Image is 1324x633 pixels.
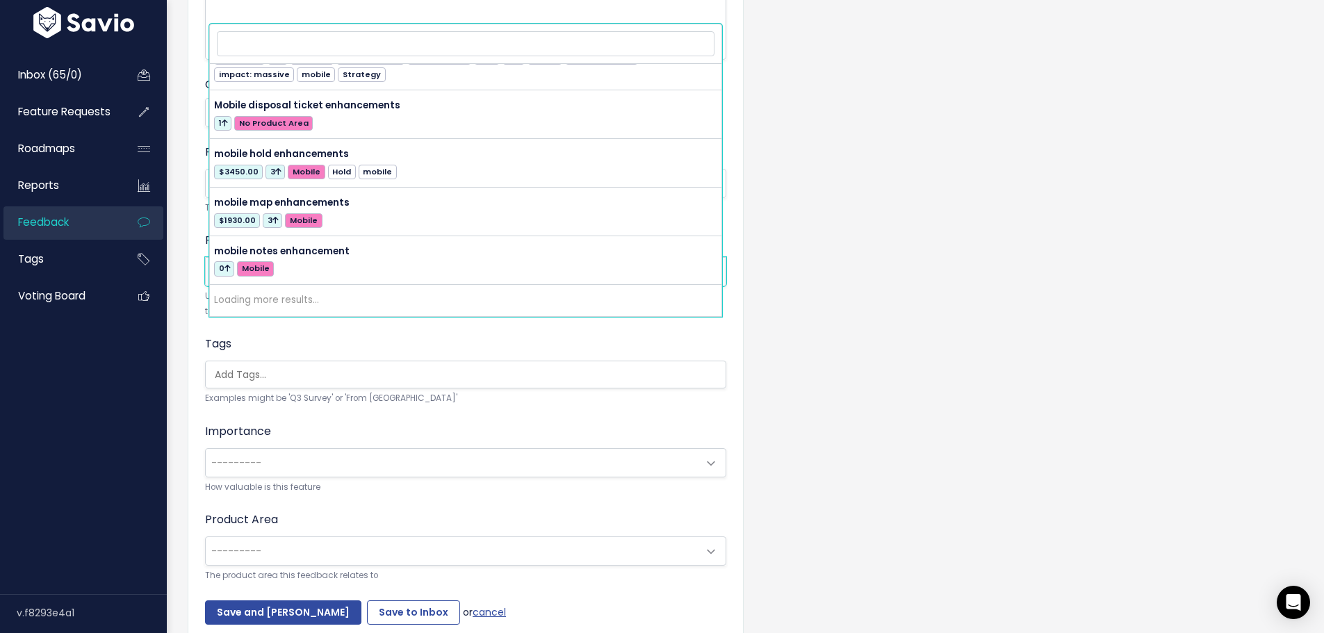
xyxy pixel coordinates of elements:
img: logo-white.9d6f32f41409.svg [30,7,138,38]
small: This person is a... [205,201,726,215]
span: --------- [211,456,261,470]
span: mobile notes enhancement [214,245,350,258]
div: Open Intercom Messenger [1277,586,1310,619]
a: Roadmaps [3,133,115,165]
small: How valuable is this feature [205,480,726,495]
label: Product Area [205,511,278,528]
input: Save and [PERSON_NAME] [205,600,361,625]
span: Inbox (65/0) [18,67,82,82]
a: Voting Board [3,280,115,312]
span: No Product Area [234,116,313,131]
a: Feature Requests [3,96,115,128]
a: cancel [473,605,506,618]
span: Feedback [18,215,69,229]
label: Feedback From [205,144,292,161]
span: Mobile [285,213,322,228]
div: v.f8293e4a1 [17,595,167,631]
span: Reports [18,178,59,192]
span: Strategy [338,67,385,82]
span: mobile [297,67,335,82]
label: Contact [205,76,256,93]
span: Mobile disposal ticket enhancements [214,99,400,112]
span: Active customer [206,170,698,197]
span: Hold [328,165,356,179]
a: Inbox (65/0) [3,59,115,91]
span: Voting Board [18,288,85,303]
span: Roadmaps [18,141,75,156]
span: $1930.00 [214,213,260,228]
span: Kedra Jackson (kedra@earthfirstwaste.com) [206,99,610,126]
span: 1 [214,116,231,131]
small: Examples might be 'Q3 Survey' or 'From [GEOGRAPHIC_DATA]' [205,391,726,406]
small: Use one or two words, like 'Reporting 2.0' or 'Better Auth'. Include 'tags:tag1,tag2' at the end ... [205,289,726,319]
label: Feature request [205,232,293,249]
a: Feedback [3,206,115,238]
span: Mobile [288,165,325,179]
input: Save to Inbox [367,600,460,625]
span: mobile hold enhancements [214,147,349,161]
input: Add Tags... [209,368,721,382]
span: Tags [18,252,44,266]
span: mobile [359,165,397,179]
span: 3 [263,213,282,228]
span: --------- [211,544,261,558]
label: Importance [205,423,271,440]
span: Feature Requests [18,104,111,119]
span: Mobile [237,261,274,276]
span: Active customer [205,169,726,198]
span: 3 [265,165,285,179]
span: $3450.00 [214,165,263,179]
label: Tags [205,336,231,352]
a: Tags [3,243,115,275]
span: mobile map enhancements [214,196,350,209]
span: impact: massive [214,67,294,82]
a: Reports [3,170,115,202]
span: 0 [214,261,234,276]
span: Kedra Jackson (kedra@earthfirstwaste.com) [205,98,638,127]
li: Loading more results… [210,285,721,315]
small: The product area this feedback relates to [205,568,726,583]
